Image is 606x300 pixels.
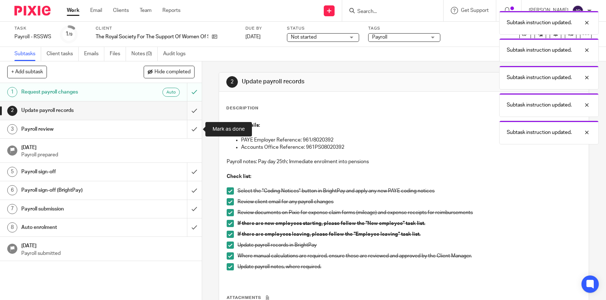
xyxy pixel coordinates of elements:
[90,7,102,14] a: Email
[7,222,17,232] div: 8
[507,74,572,81] p: Subtask instruction updated.
[65,30,73,38] div: 1
[21,185,127,196] h1: Payroll sign-off (BrightPay)
[14,47,41,61] a: Subtasks
[131,47,158,61] a: Notes (0)
[14,33,51,40] div: Payroll - RSSWS
[237,263,581,270] p: Update payroll notes, where required.
[7,204,17,214] div: 7
[7,167,17,177] div: 5
[113,7,129,14] a: Clients
[237,232,420,237] strong: If there are employees leaving, please follow the "Employee leaving" task list.
[226,105,258,111] p: Description
[245,26,278,31] label: Due by
[84,47,104,61] a: Emails
[241,144,581,151] p: Accounts Office Reference: 961PS08020392
[163,47,191,61] a: Audit logs
[69,32,73,36] small: /9
[7,87,17,97] div: 1
[7,124,17,134] div: 3
[21,204,127,214] h1: Payroll submission
[226,76,238,88] div: 2
[507,19,572,26] p: Subtask instruction updated.
[140,7,152,14] a: Team
[21,124,127,135] h1: Payroll review
[287,26,359,31] label: Status
[507,47,572,54] p: Subtask instruction updated.
[237,198,581,205] p: Review client email for any payroll changes
[96,33,208,40] p: The Royal Society For The Support Of Women Of Scotland
[227,296,261,300] span: Attachments
[21,240,195,249] h1: [DATE]
[67,7,79,14] a: Work
[572,5,584,17] img: svg%3E
[245,34,261,39] span: [DATE]
[21,105,127,116] h1: Update payroll records
[237,221,425,226] strong: If there are new employees starting, please follow the "New employee" task list.
[237,252,581,260] p: Where manual calculations are required, ensure these are reviewed and approved by the Client Mana...
[7,106,17,116] div: 2
[21,142,195,151] h1: [DATE]
[237,242,581,249] p: Update payroll records in BrightPay
[241,136,581,144] p: PAYE Employer Reference: 961/8020392
[237,209,581,216] p: Review documents on Pixie for expense claim forms (mileage) and expense receipts for reimbursements
[162,88,180,97] div: Auto
[21,222,127,233] h1: Auto enrolment
[21,151,195,158] p: Payroll prepared
[96,26,236,31] label: Client
[144,66,195,78] button: Hide completed
[227,123,260,128] strong: HMRC details:
[14,26,51,31] label: Task
[507,129,572,136] p: Subtask instruction updated.
[21,166,127,177] h1: Payroll sign-off
[7,185,17,195] div: 6
[110,47,126,61] a: Files
[291,35,317,40] span: Not started
[154,69,191,75] span: Hide completed
[227,174,251,179] strong: Check list:
[47,47,79,61] a: Client tasks
[227,158,581,165] p: Payroll notes: Pay day 25th; Immediate enrolment into pensions
[242,78,419,86] h1: Update payroll records
[7,66,47,78] button: + Add subtask
[21,87,127,97] h1: Request payroll changes
[162,7,180,14] a: Reports
[21,250,195,257] p: Payroll submitted
[14,6,51,16] img: Pixie
[507,101,572,109] p: Subtask instruction updated.
[237,187,581,195] p: Select the "Coding Notices" button in BrightPay and apply any new PAYE coding notices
